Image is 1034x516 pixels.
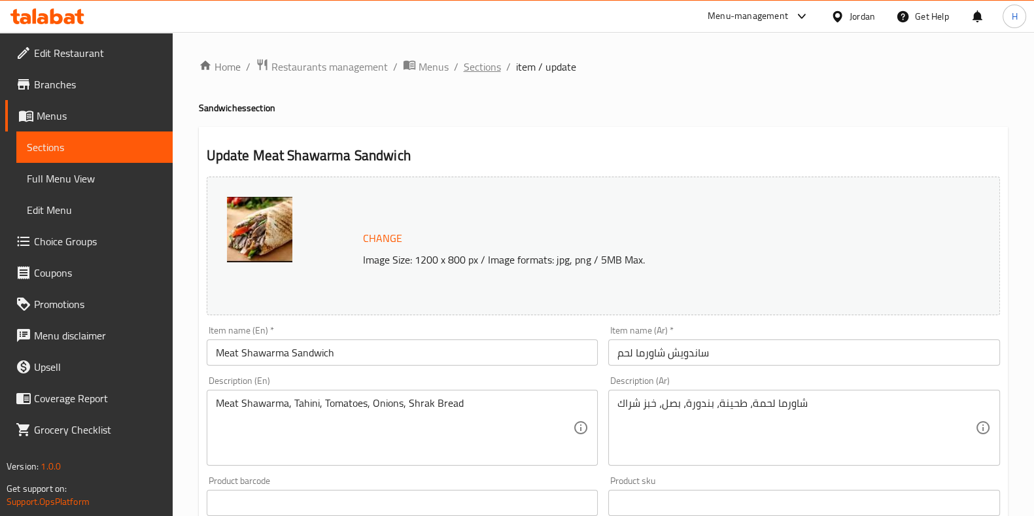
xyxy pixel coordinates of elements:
[16,131,173,163] a: Sections
[506,59,511,75] li: /
[37,108,162,124] span: Menus
[5,100,173,131] a: Menus
[358,252,923,267] p: Image Size: 1200 x 800 px / Image formats: jpg, png / 5MB Max.
[34,359,162,375] span: Upsell
[41,458,61,475] span: 1.0.0
[34,265,162,281] span: Coupons
[199,58,1008,75] nav: breadcrumb
[199,101,1008,114] h4: Sandwiches section
[256,58,388,75] a: Restaurants management
[7,493,90,510] a: Support.OpsPlatform
[608,490,1000,516] input: Please enter product sku
[227,197,292,262] img: WhatsApp_Image_20250811_a638905181904990387.jpeg
[16,194,173,226] a: Edit Menu
[516,59,576,75] span: item / update
[34,422,162,438] span: Grocery Checklist
[34,296,162,312] span: Promotions
[5,320,173,351] a: Menu disclaimer
[27,139,162,155] span: Sections
[34,390,162,406] span: Coverage Report
[403,58,449,75] a: Menus
[5,226,173,257] a: Choice Groups
[363,229,402,248] span: Change
[34,328,162,343] span: Menu disclaimer
[27,202,162,218] span: Edit Menu
[5,351,173,383] a: Upsell
[464,59,501,75] a: Sections
[5,288,173,320] a: Promotions
[7,458,39,475] span: Version:
[199,59,241,75] a: Home
[850,9,875,24] div: Jordan
[708,9,788,24] div: Menu-management
[1011,9,1017,24] span: H
[393,59,398,75] li: /
[34,233,162,249] span: Choice Groups
[617,397,975,459] textarea: شاورما لحمة، طحينة، بندورة، بصل، خبز شراك
[5,37,173,69] a: Edit Restaurant
[271,59,388,75] span: Restaurants management
[5,257,173,288] a: Coupons
[34,77,162,92] span: Branches
[5,69,173,100] a: Branches
[7,480,67,497] span: Get support on:
[246,59,250,75] li: /
[34,45,162,61] span: Edit Restaurant
[207,490,598,516] input: Please enter product barcode
[358,225,407,252] button: Change
[207,146,1000,165] h2: Update Meat Shawarma Sandwich
[207,339,598,366] input: Enter name En
[5,383,173,414] a: Coverage Report
[608,339,1000,366] input: Enter name Ar
[419,59,449,75] span: Menus
[16,163,173,194] a: Full Menu View
[5,414,173,445] a: Grocery Checklist
[27,171,162,186] span: Full Menu View
[454,59,458,75] li: /
[216,397,574,459] textarea: Meat Shawarma, Tahini, Tomatoes, Onions, Shrak Bread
